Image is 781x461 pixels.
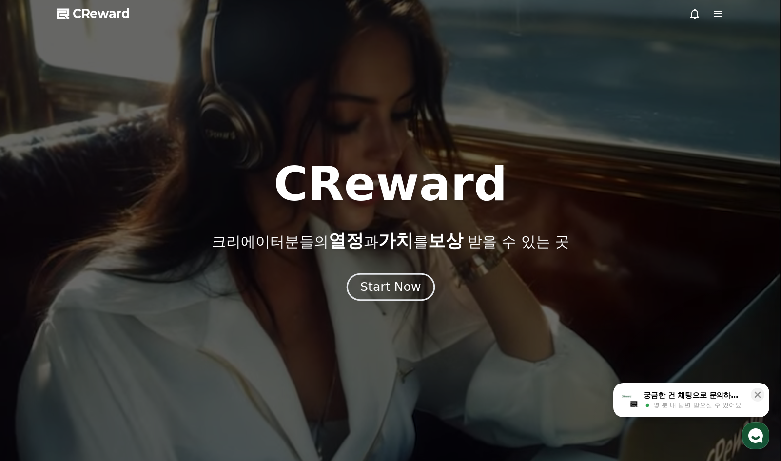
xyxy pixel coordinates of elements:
[73,6,130,21] span: CReward
[57,6,130,21] a: CReward
[329,230,364,250] span: 열정
[212,231,569,250] p: 크리에이터분들의 과 를 받을 수 있는 곳
[89,324,101,332] span: 대화
[151,324,162,331] span: 설정
[349,284,433,293] a: Start Now
[428,230,463,250] span: 보상
[3,309,64,333] a: 홈
[273,161,507,208] h1: CReward
[31,324,37,331] span: 홈
[126,309,187,333] a: 설정
[64,309,126,333] a: 대화
[378,230,413,250] span: 가치
[346,273,434,301] button: Start Now
[360,279,421,295] div: Start Now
